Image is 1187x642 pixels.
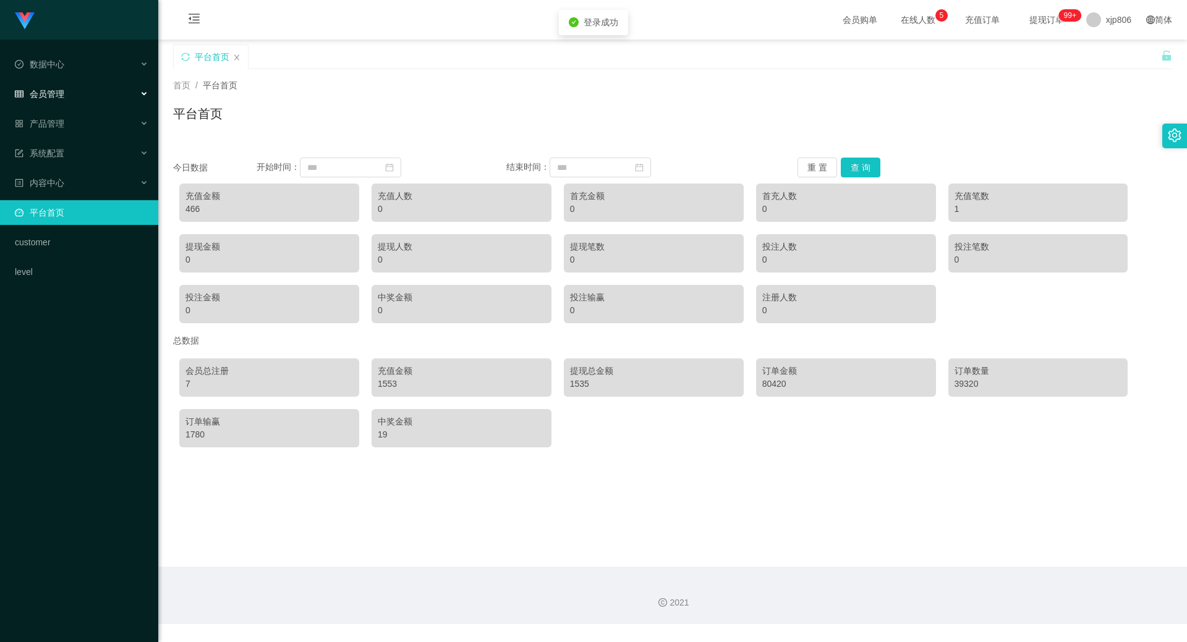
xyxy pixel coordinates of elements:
[15,119,23,128] i: 图标: appstore-o
[15,89,64,99] span: 会员管理
[173,1,215,40] i: 图标: menu-fold
[635,163,644,172] i: 图标: calendar
[955,365,1122,378] div: 订单数量
[185,415,353,428] div: 订单输赢
[841,158,880,177] button: 查 询
[195,45,229,69] div: 平台首页
[570,240,738,253] div: 提现笔数
[378,190,545,203] div: 充值人数
[378,253,545,266] div: 0
[15,200,148,225] a: 图标: dashboard平台首页
[173,104,223,123] h1: 平台首页
[185,291,353,304] div: 投注金额
[762,203,930,216] div: 0
[762,378,930,391] div: 80420
[257,162,300,172] span: 开始时间：
[762,190,930,203] div: 首充人数
[181,53,190,61] i: 图标: sync
[658,598,667,607] i: 图标: copyright
[762,365,930,378] div: 订单金额
[570,365,738,378] div: 提现总金额
[762,291,930,304] div: 注册人数
[378,291,545,304] div: 中奖金额
[378,428,545,441] div: 19
[378,203,545,216] div: 0
[959,15,1006,24] span: 充值订单
[1168,129,1181,142] i: 图标: setting
[385,163,394,172] i: 图标: calendar
[570,190,738,203] div: 首充金额
[378,365,545,378] div: 充值金额
[1161,50,1172,61] i: 图标: unlock
[955,190,1122,203] div: 充值笔数
[173,161,257,174] div: 今日数据
[798,158,837,177] button: 重 置
[15,12,35,30] img: logo.9652507e.png
[233,54,240,61] i: 图标: close
[570,291,738,304] div: 投注输赢
[15,59,64,69] span: 数据中心
[570,203,738,216] div: 0
[185,304,353,317] div: 0
[1146,15,1155,24] i: 图标: global
[955,240,1122,253] div: 投注笔数
[570,304,738,317] div: 0
[955,253,1122,266] div: 0
[185,378,353,391] div: 7
[173,80,190,90] span: 首页
[185,253,353,266] div: 0
[570,253,738,266] div: 0
[762,240,930,253] div: 投注人数
[185,365,353,378] div: 会员总注册
[203,80,237,90] span: 平台首页
[15,179,23,187] i: 图标: profile
[15,90,23,98] i: 图标: table
[935,9,948,22] sup: 5
[15,149,23,158] i: 图标: form
[15,260,148,284] a: level
[955,378,1122,391] div: 39320
[15,60,23,69] i: 图标: check-circle-o
[15,119,64,129] span: 产品管理
[895,15,942,24] span: 在线人数
[939,9,943,22] p: 5
[195,80,198,90] span: /
[1059,9,1081,22] sup: 265
[15,148,64,158] span: 系统配置
[1023,15,1070,24] span: 提现订单
[955,203,1122,216] div: 1
[185,428,353,441] div: 1780
[173,329,1172,352] div: 总数据
[378,304,545,317] div: 0
[506,162,550,172] span: 结束时间：
[168,596,1177,609] div: 2021
[378,378,545,391] div: 1553
[569,17,579,27] i: icon: check-circle
[185,240,353,253] div: 提现金额
[584,17,618,27] span: 登录成功
[378,240,545,253] div: 提现人数
[762,253,930,266] div: 0
[570,378,738,391] div: 1535
[15,178,64,188] span: 内容中心
[378,415,545,428] div: 中奖金额
[15,230,148,255] a: customer
[185,203,353,216] div: 466
[185,190,353,203] div: 充值金额
[762,304,930,317] div: 0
